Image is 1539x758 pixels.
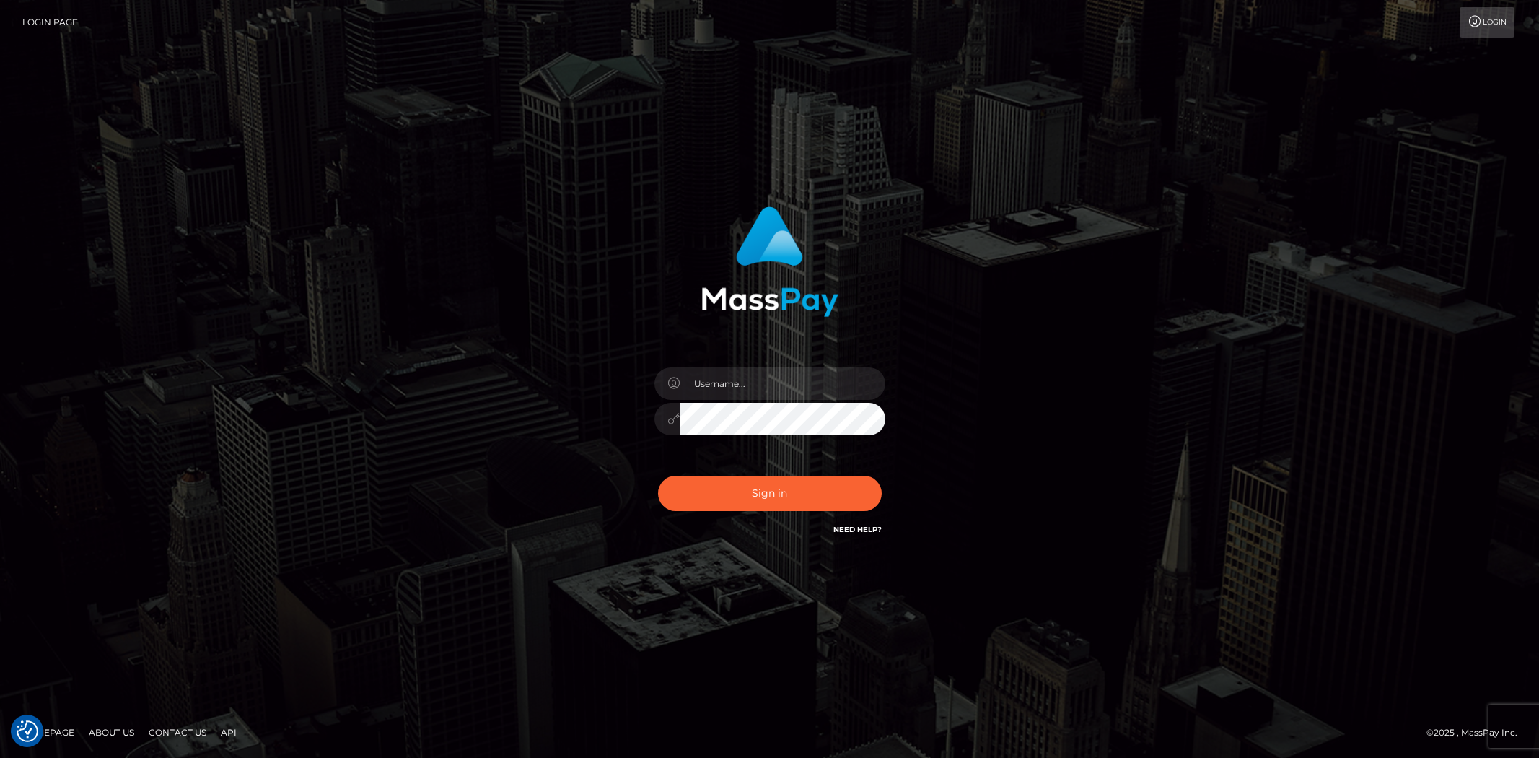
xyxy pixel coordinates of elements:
[658,476,882,511] button: Sign in
[680,367,885,400] input: Username...
[17,720,38,742] button: Consent Preferences
[17,720,38,742] img: Revisit consent button
[215,721,242,744] a: API
[22,7,78,38] a: Login Page
[701,206,838,317] img: MassPay Login
[16,721,80,744] a: Homepage
[1460,7,1514,38] a: Login
[83,721,140,744] a: About Us
[143,721,212,744] a: Contact Us
[1426,725,1528,741] div: © 2025 , MassPay Inc.
[833,525,882,534] a: Need Help?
